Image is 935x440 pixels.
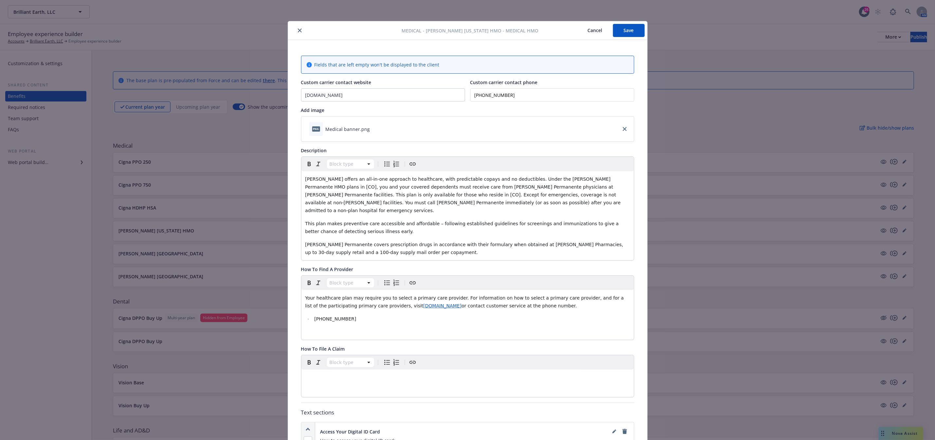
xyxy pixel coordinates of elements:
div: toggle group [383,159,401,169]
button: Numbered list [392,159,401,169]
button: Bulleted list [383,358,392,367]
span: Add image [301,107,325,113]
a: [DOMAIN_NAME] [423,303,462,308]
button: Block type [327,159,374,169]
span: Description [301,147,327,154]
button: Bulleted list [383,159,392,169]
button: close [296,27,304,34]
button: Bold [305,159,314,169]
button: Numbered list [392,358,401,367]
button: Block type [327,358,374,367]
a: editPencil [610,428,618,435]
span: Access Your Digital ID Card [320,428,380,435]
div: editable markdown [301,370,634,385]
div: toggle group [383,278,401,287]
button: Cancel [577,24,613,37]
span: Medical - [PERSON_NAME] [US_STATE] HMO - Medical HMO [402,27,539,34]
button: Bulleted list [383,278,392,287]
button: Italic [314,358,323,367]
span: [PERSON_NAME] offers an all-in-one approach to healthcare, with predictable copays and no deducti... [305,176,622,213]
span: or contact customer service at the phone number. [462,303,577,308]
span: Custom carrier contact website [301,79,371,85]
span: This plan makes preventive care accessible and affordable – following established guidelines for ... [305,221,620,234]
span: [PERSON_NAME] Permanente covers prescription drugs in accordance with their formulary when obtain... [305,242,625,255]
input: Add custom carrier contact phone [470,88,634,101]
span: Custom carrier contact phone [470,79,538,85]
span: [PHONE_NUMBER] [314,316,356,321]
div: editable markdown [301,171,634,260]
span: How To File A Claim [301,346,345,352]
span: Fields that are left empty won't be displayed to the client [315,61,440,68]
p: Text sections [301,408,634,417]
button: Create link [408,278,417,287]
div: Medical banner.png [326,126,370,133]
button: download file [373,126,378,133]
button: Italic [314,159,323,169]
button: Block type [327,278,374,287]
a: close [621,125,629,133]
div: toggle group [383,358,401,367]
span: png [312,126,320,131]
button: Bold [305,278,314,287]
button: Italic [314,278,323,287]
div: editable markdown [301,290,634,340]
input: Add custom carrier contact website [301,89,465,101]
a: remove [621,428,629,435]
button: Save [613,24,645,37]
button: Bold [305,358,314,367]
button: Numbered list [392,278,401,287]
span: Your healthcare plan may require you to select a primary care provider. For information on how to... [305,295,625,308]
button: Create link [408,358,417,367]
button: Create link [408,159,417,169]
span: How To Find A Provider [301,266,353,272]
